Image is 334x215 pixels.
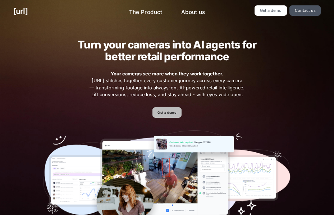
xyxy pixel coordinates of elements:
[111,71,223,76] strong: Your cameras see more when they work together.
[255,5,287,16] a: Get a demo
[175,5,211,19] a: About us
[68,39,267,62] h2: Turn your cameras into AI agents for better retail performance
[13,5,28,17] a: [URL]
[123,5,168,19] a: The Product
[152,107,182,118] a: Get a demo
[289,5,321,16] a: Contact us
[89,70,245,98] span: [URL] stitches together every customer journey across every camera — transforming footage into al...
